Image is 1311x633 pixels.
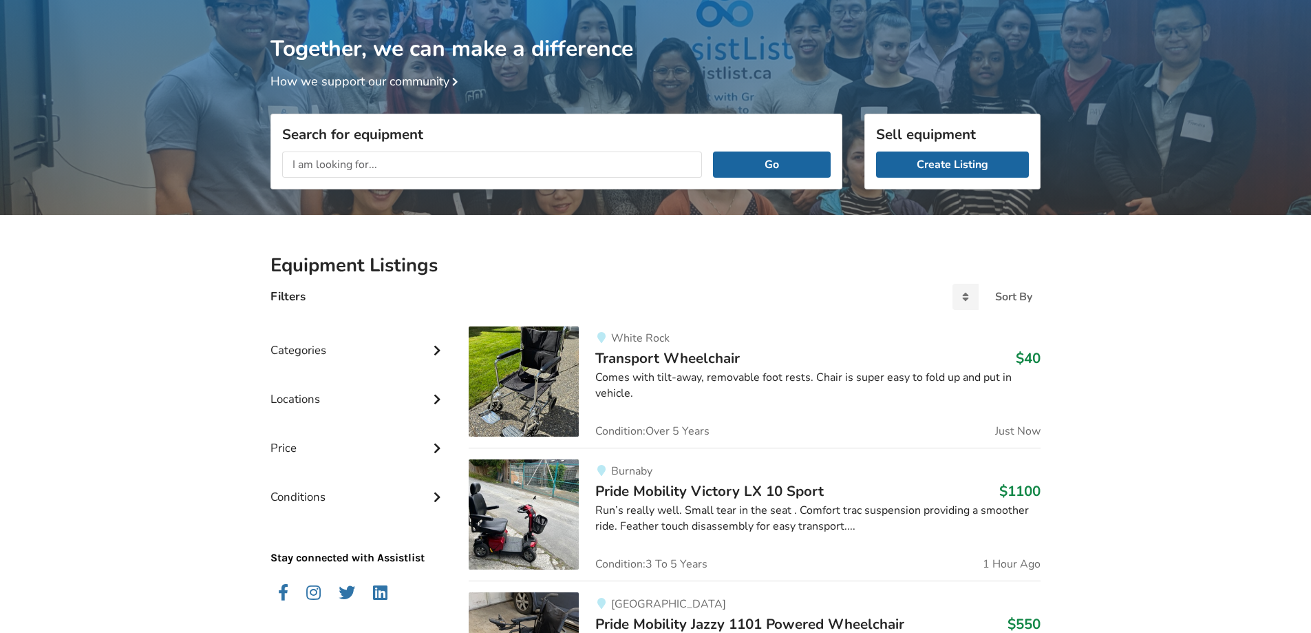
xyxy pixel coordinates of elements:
button: Go [713,152,831,178]
a: Create Listing [876,152,1029,178]
h3: $1100 [999,482,1041,500]
h3: Sell equipment [876,125,1029,143]
div: Conditions [270,462,447,511]
h3: $40 [1016,349,1041,367]
img: mobility-transport wheelchair [469,326,579,437]
span: Just Now [995,426,1041,437]
span: Transport Wheelchair [595,349,740,368]
h3: $550 [1008,615,1041,633]
h4: Filters [270,289,306,304]
div: Categories [270,315,447,364]
a: How we support our community [270,73,463,90]
span: Condition: 3 To 5 Years [595,559,707,570]
p: Stay connected with Assistlist [270,512,447,566]
h3: Search for equipment [282,125,831,143]
span: Condition: Over 5 Years [595,426,710,437]
div: Run’s really well. Small tear in the seat . Comfort trac suspension providing a smoother ride. Fe... [595,503,1041,535]
a: mobility-transport wheelchairWhite RockTransport Wheelchair$40Comes with tilt-away, removable foo... [469,326,1041,448]
div: Locations [270,364,447,413]
span: Pride Mobility Victory LX 10 Sport [595,481,824,501]
img: mobility-pride mobility victory lx 10 sport [469,459,579,570]
a: mobility-pride mobility victory lx 10 sportBurnabyPride Mobility Victory LX 10 Sport$1100Run’s re... [469,448,1041,581]
span: [GEOGRAPHIC_DATA] [611,596,726,612]
h2: Equipment Listings [270,253,1041,278]
div: Price [270,413,447,462]
span: 1 Hour Ago [983,559,1041,570]
input: I am looking for... [282,152,702,178]
div: Sort By [995,291,1032,302]
div: Comes with tilt-away, removable foot rests. Chair is super easy to fold up and put in vehicle. [595,370,1041,402]
span: White Rock [611,331,670,346]
span: Burnaby [611,464,652,479]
